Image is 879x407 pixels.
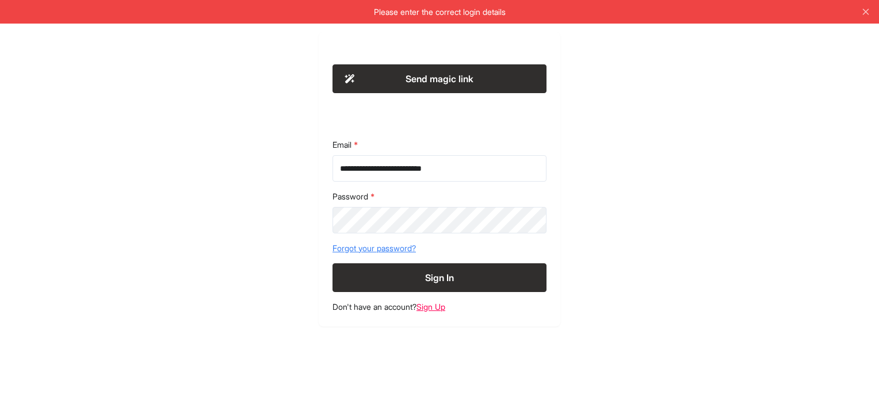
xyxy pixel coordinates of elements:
[333,263,546,292] button: Sign In
[333,243,546,254] a: Forgot your password?
[333,191,546,202] label: Password
[333,139,546,151] label: Email
[8,6,871,18] p: Please enter the correct login details
[333,64,546,93] button: Send magic link
[416,302,445,312] a: Sign Up
[333,301,546,313] footer: Don't have an account?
